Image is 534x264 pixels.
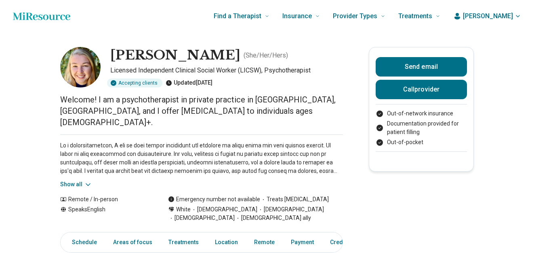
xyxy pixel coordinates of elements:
[376,80,467,99] button: Callprovider
[325,234,366,251] a: Credentials
[60,205,152,222] div: Speaks English
[376,119,467,136] li: Documentation provided for patient filling
[376,109,467,118] li: Out-of-network insurance
[244,51,288,60] p: ( She/Her/Hers )
[376,109,467,147] ul: Payment options
[166,79,212,87] div: Updated [DATE]
[60,94,343,128] p: Welcome! I am a psychotherapist in private practice in [GEOGRAPHIC_DATA], [GEOGRAPHIC_DATA], and ...
[110,66,343,75] p: Licensed Independent Clinical Social Worker (LICSW), Psychotherapist
[168,195,260,204] div: Emergency number not available
[60,195,152,204] div: Remote / In-person
[108,234,157,251] a: Areas of focus
[210,234,243,251] a: Location
[453,11,521,21] button: [PERSON_NAME]
[257,205,324,214] span: [DEMOGRAPHIC_DATA]
[60,180,92,189] button: Show all
[168,214,235,222] span: [DEMOGRAPHIC_DATA]
[333,11,377,22] span: Provider Types
[164,234,204,251] a: Treatments
[376,138,467,147] li: Out-of-pocket
[107,79,162,87] div: Accepting clients
[13,8,70,24] a: Home page
[235,214,311,222] span: [DEMOGRAPHIC_DATA] ally
[463,11,513,21] span: [PERSON_NAME]
[286,234,319,251] a: Payment
[176,205,191,214] span: White
[110,47,240,64] h1: [PERSON_NAME]
[282,11,312,22] span: Insurance
[60,141,343,175] p: Lo i dolorsitametcon, A eli se doei tempor incididunt utl etdolore ma aliqu enima min veni quisno...
[62,234,102,251] a: Schedule
[60,47,101,87] img: Audrey Bruell, Licensed Independent Clinical Social Worker (LICSW)
[398,11,432,22] span: Treatments
[214,11,261,22] span: Find a Therapist
[249,234,280,251] a: Remote
[191,205,257,214] span: [DEMOGRAPHIC_DATA]
[376,57,467,77] button: Send email
[260,195,329,204] span: Treats [MEDICAL_DATA]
